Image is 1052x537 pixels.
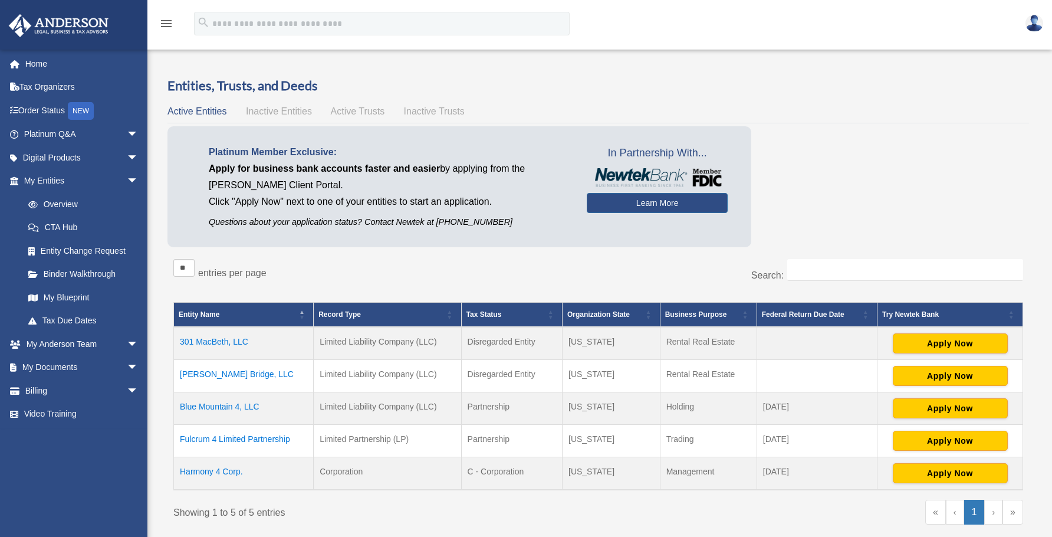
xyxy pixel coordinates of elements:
span: Active Entities [167,106,226,116]
span: Inactive Trusts [404,106,465,116]
a: First [925,500,946,525]
a: Tax Organizers [8,76,156,99]
td: [DATE] [757,457,877,490]
span: Federal Return Due Date [762,310,844,319]
a: Overview [17,192,144,216]
td: Disregarded Entity [461,360,562,392]
td: Partnership [461,425,562,457]
a: My Anderson Teamarrow_drop_down [8,332,156,356]
a: Tax Due Dates [17,309,150,333]
img: NewtekBankLogoSM.png [593,168,722,187]
a: Order StatusNEW [8,99,156,123]
i: menu [159,17,173,31]
div: NEW [68,102,94,120]
div: Try Newtek Bank [882,307,1005,322]
span: In Partnership With... [587,144,728,163]
a: Binder Walkthrough [17,263,150,286]
th: Business Purpose: Activate to sort [660,303,757,328]
span: Entity Name [179,310,219,319]
td: [US_STATE] [563,392,660,425]
span: Inactive Entities [246,106,312,116]
a: Learn More [587,193,728,213]
th: Record Type: Activate to sort [314,303,461,328]
td: 301 MacBeth, LLC [174,327,314,360]
span: arrow_drop_down [127,356,150,380]
td: Trading [660,425,757,457]
td: Holding [660,392,757,425]
span: Apply for business bank accounts faster and easier [209,163,440,173]
p: Click "Apply Now" next to one of your entities to start an application. [209,194,569,210]
td: C - Corporation [461,457,562,490]
td: Rental Real Estate [660,327,757,360]
td: Blue Mountain 4, LLC [174,392,314,425]
td: [US_STATE] [563,327,660,360]
td: Partnership [461,392,562,425]
th: Try Newtek Bank : Activate to sort [877,303,1023,328]
button: Apply Now [893,366,1008,386]
span: arrow_drop_down [127,123,150,147]
td: [DATE] [757,392,877,425]
th: Tax Status: Activate to sort [461,303,562,328]
td: Fulcrum 4 Limited Partnership [174,425,314,457]
img: Anderson Advisors Platinum Portal [5,14,112,37]
th: Organization State: Activate to sort [563,303,660,328]
td: [US_STATE] [563,457,660,490]
a: Next [984,500,1002,525]
button: Apply Now [893,333,1008,353]
span: arrow_drop_down [127,332,150,356]
td: Rental Real Estate [660,360,757,392]
i: search [197,16,210,29]
td: Disregarded Entity [461,327,562,360]
h3: Entities, Trusts, and Deeds [167,77,1029,95]
a: Last [1002,500,1023,525]
td: Corporation [314,457,461,490]
td: Limited Liability Company (LLC) [314,360,461,392]
p: Platinum Member Exclusive: [209,144,569,161]
a: Video Training [8,402,156,426]
td: Limited Liability Company (LLC) [314,392,461,425]
td: [US_STATE] [563,360,660,392]
a: menu [159,21,173,31]
td: [US_STATE] [563,425,660,457]
a: CTA Hub [17,216,150,240]
span: Active Trusts [331,106,385,116]
th: Entity Name: Activate to invert sorting [174,303,314,328]
a: Digital Productsarrow_drop_down [8,146,156,169]
td: Management [660,457,757,490]
label: Search: [751,270,784,280]
span: arrow_drop_down [127,169,150,194]
a: My Documentsarrow_drop_down [8,356,156,379]
span: arrow_drop_down [127,146,150,170]
td: Limited Partnership (LP) [314,425,461,457]
button: Apply Now [893,431,1008,451]
a: Platinum Q&Aarrow_drop_down [8,123,156,146]
td: [PERSON_NAME] Bridge, LLC [174,360,314,392]
td: Harmony 4 Corp. [174,457,314,490]
a: Previous [946,500,964,525]
a: Home [8,52,156,76]
button: Apply Now [893,398,1008,418]
a: 1 [964,500,985,525]
button: Apply Now [893,463,1008,483]
td: [DATE] [757,425,877,457]
img: User Pic [1025,15,1043,32]
span: Record Type [318,310,361,319]
p: by applying from the [PERSON_NAME] Client Portal. [209,161,569,194]
span: Organization State [567,310,630,319]
a: My Blueprint [17,286,150,309]
span: Business Purpose [665,310,727,319]
a: My Entitiesarrow_drop_down [8,169,150,193]
label: entries per page [198,268,267,278]
td: Limited Liability Company (LLC) [314,327,461,360]
span: Tax Status [466,310,502,319]
div: Showing 1 to 5 of 5 entries [173,500,590,521]
th: Federal Return Due Date: Activate to sort [757,303,877,328]
span: arrow_drop_down [127,379,150,403]
a: Entity Change Request [17,239,150,263]
p: Questions about your application status? Contact Newtek at [PHONE_NUMBER] [209,215,569,230]
a: Billingarrow_drop_down [8,379,156,402]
